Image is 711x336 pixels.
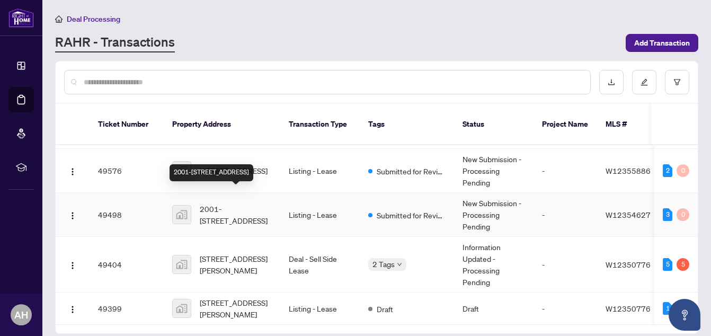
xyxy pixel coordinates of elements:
img: Logo [68,167,77,176]
td: Draft [454,293,534,325]
div: 5 [677,258,689,271]
a: RAHR - Transactions [55,33,175,52]
span: W12355886 [606,166,651,175]
span: AH [14,307,28,322]
span: download [608,78,615,86]
span: 2001-[STREET_ADDRESS] [200,203,272,226]
td: 49498 [90,193,164,237]
span: filter [673,78,681,86]
div: 2 [663,164,672,177]
td: 49399 [90,293,164,325]
button: Add Transaction [626,34,698,52]
button: Open asap [669,299,700,331]
span: [STREET_ADDRESS][PERSON_NAME] [200,297,272,320]
button: filter [665,70,689,94]
td: - [534,293,597,325]
div: 0 [677,164,689,177]
span: W12354627 [606,210,651,219]
td: Listing - Lease [280,149,360,193]
img: logo [8,8,34,28]
span: Add Transaction [634,34,690,51]
button: Logo [64,300,81,317]
div: 5 [663,258,672,271]
span: W12350776 [606,304,651,313]
td: New Submission - Processing Pending [454,149,534,193]
img: Logo [68,305,77,314]
img: Logo [68,261,77,270]
span: Deal Processing [67,14,120,24]
td: 49576 [90,149,164,193]
td: Listing - Lease [280,293,360,325]
span: Draft [377,303,393,315]
div: 0 [677,208,689,221]
div: 3 [663,208,672,221]
td: Information Updated - Processing Pending [454,237,534,293]
th: Property Address [164,104,280,145]
div: 1 [663,302,672,315]
button: download [599,70,624,94]
td: - [534,237,597,293]
td: New Submission - Processing Pending [454,193,534,237]
span: Submitted for Review [377,209,446,221]
img: thumbnail-img [173,206,191,224]
td: Deal - Sell Side Lease [280,237,360,293]
img: Logo [68,211,77,220]
td: 49404 [90,237,164,293]
th: Transaction Type [280,104,360,145]
td: - [534,149,597,193]
span: 2 Tags [372,258,395,270]
span: W12350776 [606,260,651,269]
th: Status [454,104,534,145]
th: Ticket Number [90,104,164,145]
th: Project Name [534,104,597,145]
button: Logo [64,206,81,223]
img: thumbnail-img [173,299,191,317]
td: - [534,193,597,237]
button: Logo [64,162,81,179]
td: Listing - Lease [280,193,360,237]
th: MLS # [597,104,661,145]
th: Tags [360,104,454,145]
div: 2001-[STREET_ADDRESS] [170,164,253,181]
button: Logo [64,256,81,273]
span: Submitted for Review [377,165,446,177]
img: thumbnail-img [173,162,191,180]
span: down [397,262,402,267]
img: thumbnail-img [173,255,191,273]
span: edit [641,78,648,86]
span: home [55,15,63,23]
button: edit [632,70,656,94]
span: [STREET_ADDRESS][PERSON_NAME] [200,253,272,276]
